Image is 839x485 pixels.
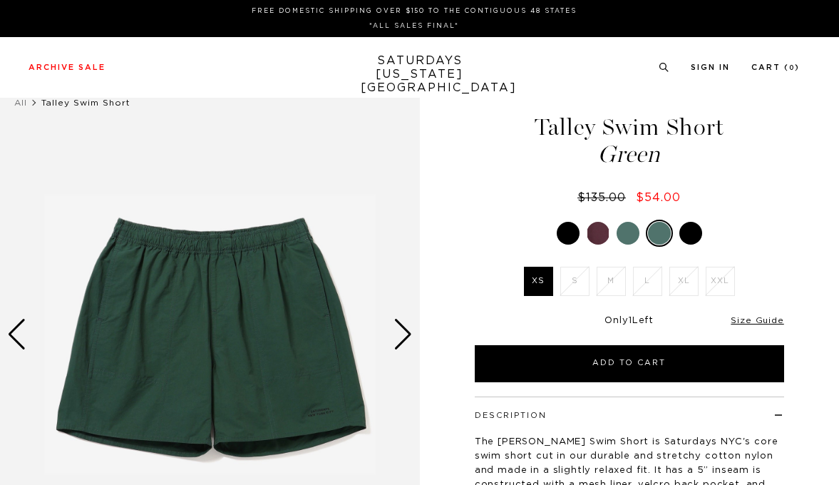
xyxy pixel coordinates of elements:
[731,316,783,325] a: Size Guide
[789,65,795,71] small: 0
[473,116,786,166] h1: Talley Swim Short
[475,412,547,419] button: Description
[636,192,681,203] span: $54.00
[361,54,478,95] a: SATURDAYS[US_STATE][GEOGRAPHIC_DATA]
[34,21,794,31] p: *ALL SALES FINAL*
[14,98,27,107] a: All
[524,267,553,296] label: XS
[475,315,784,327] div: Only Left
[393,319,413,350] div: Next slide
[629,316,632,325] span: 1
[41,98,130,107] span: Talley Swim Short
[751,63,800,71] a: Cart (0)
[691,63,730,71] a: Sign In
[34,6,794,16] p: FREE DOMESTIC SHIPPING OVER $150 TO THE CONTIGUOUS 48 STATES
[7,319,26,350] div: Previous slide
[577,192,632,203] del: $135.00
[473,143,786,166] span: Green
[475,345,784,382] button: Add to Cart
[29,63,105,71] a: Archive Sale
